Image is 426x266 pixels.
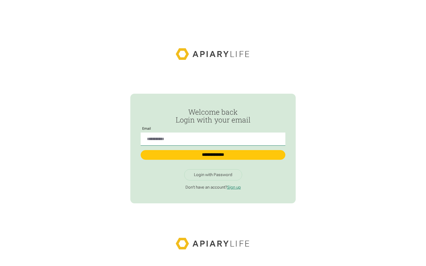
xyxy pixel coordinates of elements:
label: Email [141,127,153,131]
div: Login with Password [194,172,232,177]
a: Sign up [227,185,241,190]
h2: Welcome back Login with your email [141,108,285,124]
form: Passwordless Login [141,108,285,165]
p: Don't have an account? [141,185,285,190]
